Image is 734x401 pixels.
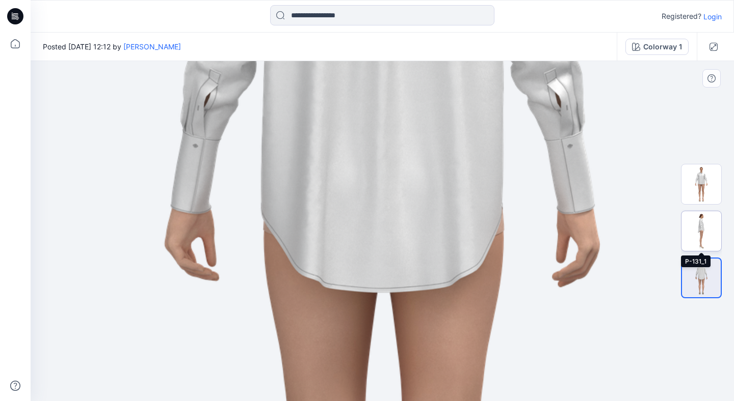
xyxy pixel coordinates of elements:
button: Colorway 1 [625,39,689,55]
div: Colorway 1 [643,41,682,52]
a: [PERSON_NAME] [123,42,181,51]
img: P-131_2 [682,259,721,297]
p: Registered? [662,10,701,22]
img: P-131_0 [681,164,721,204]
span: Posted [DATE] 12:12 by [43,41,181,52]
p: Login [703,11,722,22]
img: P-131_1 [681,211,721,251]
